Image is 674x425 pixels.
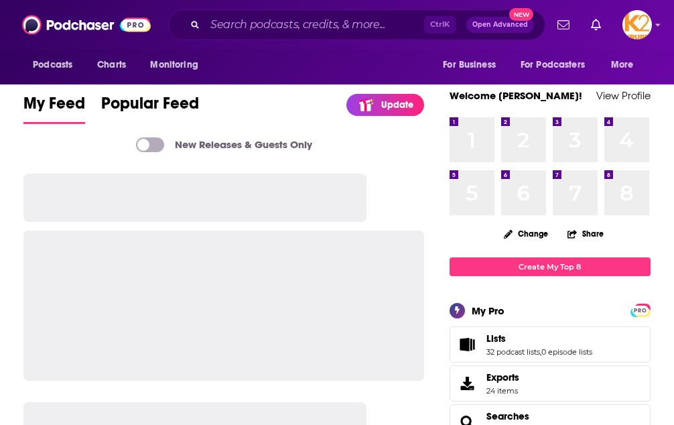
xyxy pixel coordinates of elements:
[632,304,649,314] a: PRO
[23,93,85,124] a: My Feed
[509,8,533,21] span: New
[586,13,606,36] a: Show notifications dropdown
[540,347,541,357] span: ,
[486,347,540,357] a: 32 podcast lists
[632,306,649,316] span: PRO
[450,365,651,402] a: Exports
[433,52,513,78] button: open menu
[88,52,134,78] a: Charts
[23,52,90,78] button: open menu
[602,52,651,78] button: open menu
[622,10,652,40] button: Show profile menu
[496,225,556,242] button: Change
[486,410,529,422] a: Searches
[472,21,528,28] span: Open Advanced
[512,52,604,78] button: open menu
[450,89,582,102] a: Welcome [PERSON_NAME]!
[101,93,199,121] span: Popular Feed
[611,56,634,74] span: More
[450,257,651,276] a: Create My Top 8
[486,332,592,345] a: Lists
[424,16,456,34] span: Ctrl K
[486,371,519,383] span: Exports
[22,12,151,38] img: Podchaser - Follow, Share and Rate Podcasts
[346,94,424,116] a: Update
[567,221,604,247] button: Share
[33,56,72,74] span: Podcasts
[472,304,504,317] div: My Pro
[450,326,651,363] span: Lists
[622,10,652,40] span: Logged in as K2Krupp
[168,9,545,40] div: Search podcasts, credits, & more...
[596,89,651,102] a: View Profile
[552,13,575,36] a: Show notifications dropdown
[454,335,481,354] a: Lists
[97,56,126,74] span: Charts
[486,386,519,396] span: 24 items
[141,52,215,78] button: open menu
[466,17,534,33] button: Open AdvancedNew
[541,347,592,357] a: 0 episode lists
[443,56,496,74] span: For Business
[136,137,312,152] a: New Releases & Guests Only
[521,56,585,74] span: For Podcasters
[23,93,85,121] span: My Feed
[381,99,413,111] p: Update
[622,10,652,40] img: User Profile
[205,14,424,36] input: Search podcasts, credits, & more...
[454,374,481,393] span: Exports
[150,56,198,74] span: Monitoring
[101,93,199,124] a: Popular Feed
[486,332,506,345] span: Lists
